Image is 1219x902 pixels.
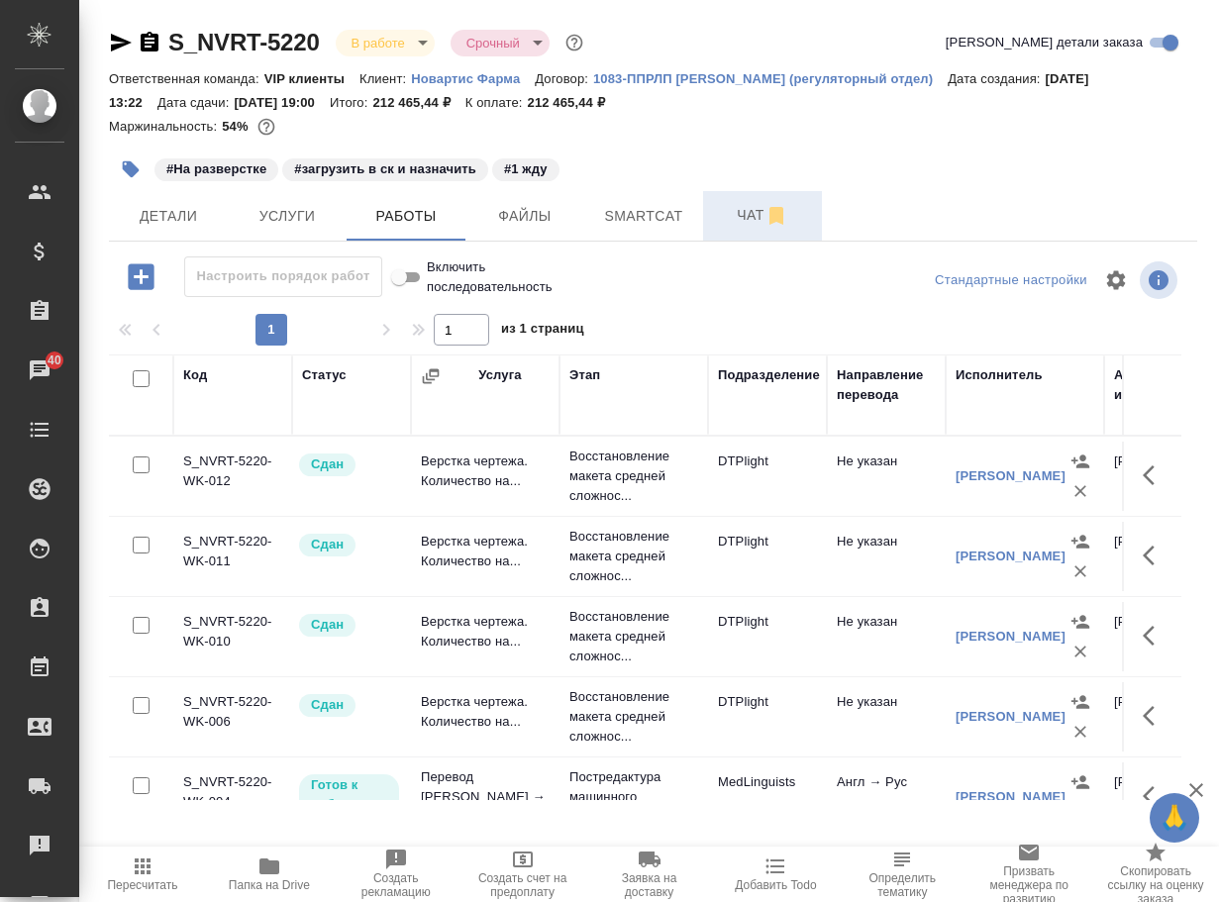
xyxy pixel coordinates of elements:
button: Назначить [1066,527,1095,556]
p: 1083-ППРЛП [PERSON_NAME] (регуляторный отдел) [593,71,948,86]
p: Дата создания: [948,71,1045,86]
td: S_NVRT-5220-WK-010 [173,602,292,671]
p: #1 жду [504,159,548,179]
div: Менеджер проверил работу исполнителя, передает ее на следующий этап [297,532,401,558]
td: Верстка чертежа. Количество на... [411,442,559,511]
p: Клиент: [359,71,411,86]
button: Здесь прячутся важные кнопки [1131,451,1178,499]
button: 🙏 [1150,793,1199,843]
p: Восстановление макета средней сложнос... [569,607,698,666]
div: Код [183,365,207,385]
span: 40 [36,351,73,370]
span: Услуги [240,204,335,229]
td: Не указан [827,682,946,752]
p: Сдан [311,695,344,715]
a: [PERSON_NAME] [956,629,1066,644]
p: Договор: [535,71,593,86]
p: #На разверстке [166,159,266,179]
td: S_NVRT-5220-WK-012 [173,442,292,511]
div: Подразделение [718,365,820,385]
p: Готов к работе [311,775,387,815]
a: S_NVRT-5220 [168,29,320,55]
p: Дата сдачи: [157,95,234,110]
div: Исполнитель может приступить к работе [297,772,401,819]
button: Здесь прячутся важные кнопки [1131,692,1178,740]
p: Постредактура машинного перевода [569,767,698,827]
a: 1083-ППРЛП [PERSON_NAME] (регуляторный отдел) [593,69,948,86]
td: DTPlight [708,602,827,671]
div: В работе [336,30,435,56]
a: Новартис Фарма [411,69,535,86]
button: Здесь прячутся важные кнопки [1131,612,1178,659]
button: Здесь прячутся важные кнопки [1131,772,1178,820]
button: Скопировать ссылку [138,31,161,54]
p: Восстановление макета средней сложнос... [569,687,698,747]
td: DTPlight [708,682,827,752]
p: 212 465,44 ₽ [528,95,620,110]
span: Настроить таблицу [1092,256,1140,304]
td: Не указан [827,602,946,671]
p: 212 465,44 ₽ [372,95,464,110]
span: из 1 страниц [501,317,584,346]
td: Не указан [827,522,946,591]
button: Удалить [1066,797,1095,827]
td: S_NVRT-5220-WK-004 [173,762,292,832]
span: Работы [358,204,454,229]
button: Сгруппировать [421,366,441,386]
td: Англ → Рус [827,762,946,832]
div: Менеджер проверил работу исполнителя, передает ее на следующий этап [297,451,401,478]
p: Восстановление макета средней сложнос... [569,527,698,586]
p: Сдан [311,615,344,635]
button: Срочный [460,35,526,51]
p: Маржинальность: [109,119,222,134]
button: Назначить [1066,607,1095,637]
button: Ошибка (Тематика второго уровня не определена для следующих документов: summary-clin-pharm - Тема... [839,847,965,902]
a: [PERSON_NAME] [956,468,1066,483]
span: Файлы [477,204,572,229]
div: Услуга [478,365,521,385]
div: split button [930,265,1092,296]
a: 40 [5,346,74,395]
td: S_NVRT-5220-WK-006 [173,682,292,752]
span: Smartcat [596,204,691,229]
svg: Отписаться [764,204,788,228]
div: Этап [569,365,600,385]
div: Статус [302,365,347,385]
td: DTPlight [708,442,827,511]
p: #загрузить в ск и назначить [294,159,476,179]
p: К оплате: [465,95,528,110]
td: MedLinguists [708,762,827,832]
button: 82110.46 RUB; [254,114,279,140]
div: Исполнитель [956,365,1043,385]
div: В работе [451,30,550,56]
p: VIP клиенты [264,71,359,86]
div: Менеджер проверил работу исполнителя, передает ее на следующий этап [297,692,401,719]
div: Направление перевода [837,365,936,405]
button: Назначить [1066,767,1095,797]
span: На разверстке [152,159,280,176]
span: Включить последовательность [427,257,553,297]
td: Перевод [PERSON_NAME] → Рус [411,757,559,837]
span: Детали [121,204,216,229]
button: Удалить [1066,717,1095,747]
a: [PERSON_NAME] [956,709,1066,724]
td: Верстка чертежа. Количество на... [411,602,559,671]
td: Не указан [827,442,946,511]
button: Удалить [1066,637,1095,666]
p: Ответственная команда: [109,71,264,86]
span: Посмотреть информацию [1140,261,1181,299]
button: Удалить [1066,476,1095,506]
button: Назначить [1066,447,1095,476]
p: 54% [222,119,253,134]
button: Добавить работу [114,256,168,297]
button: В работе [346,35,411,51]
a: [PERSON_NAME] [956,549,1066,563]
td: DTPlight [708,522,827,591]
span: 🙏 [1158,797,1191,839]
span: [PERSON_NAME] детали заказа [946,33,1143,52]
p: [DATE] 19:00 [234,95,330,110]
span: Чат [715,203,810,228]
td: Верстка чертежа. Количество на... [411,682,559,752]
p: Сдан [311,535,344,554]
div: Менеджер проверил работу исполнителя, передает ее на следующий этап [297,612,401,639]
